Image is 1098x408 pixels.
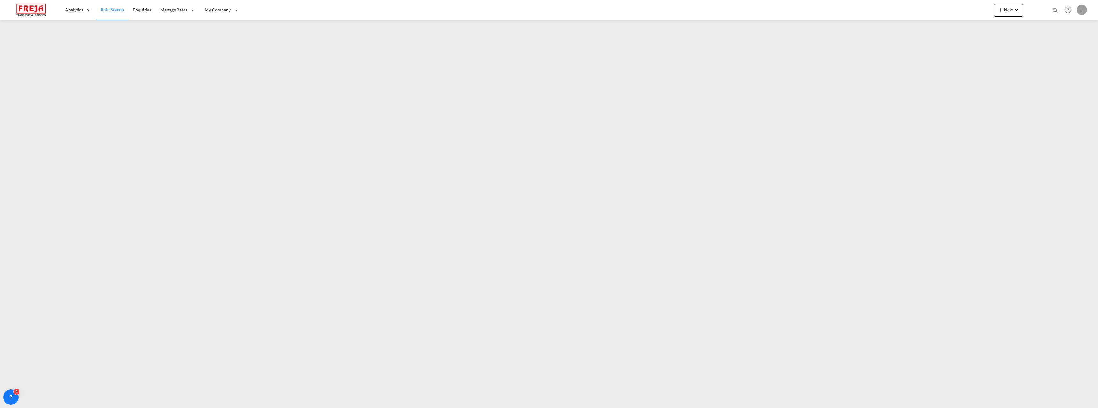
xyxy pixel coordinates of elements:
[1013,6,1020,13] md-icon: icon-chevron-down
[1063,4,1077,16] div: Help
[1052,7,1059,17] div: icon-magnify
[1077,5,1087,15] div: J
[996,7,1020,12] span: New
[133,7,151,12] span: Enquiries
[1052,7,1059,14] md-icon: icon-magnify
[65,7,83,13] span: Analytics
[996,6,1004,13] md-icon: icon-plus 400-fg
[5,375,27,398] iframe: Chat
[101,7,124,12] span: Rate Search
[994,4,1023,17] button: icon-plus 400-fgNewicon-chevron-down
[1063,4,1073,15] span: Help
[10,3,53,17] img: 586607c025bf11f083711d99603023e7.png
[205,7,231,13] span: My Company
[160,7,187,13] span: Manage Rates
